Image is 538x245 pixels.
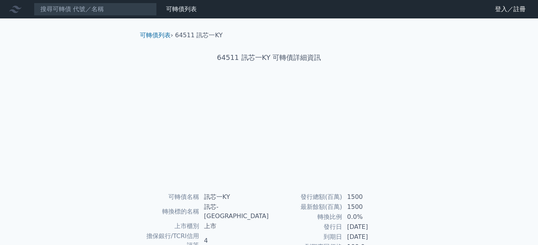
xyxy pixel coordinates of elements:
[134,52,404,63] h1: 64511 訊芯一KY 可轉債詳細資訊
[143,221,199,231] td: 上市櫃別
[175,31,223,40] li: 64511 訊芯一KY
[269,222,342,232] td: 發行日
[342,222,395,232] td: [DATE]
[166,5,197,13] a: 可轉債列表
[140,31,171,39] a: 可轉債列表
[269,212,342,222] td: 轉換比例
[269,202,342,212] td: 最新餘額(百萬)
[489,3,532,15] a: 登入／註冊
[199,192,269,202] td: 訊芯一KY
[143,192,199,202] td: 可轉債名稱
[140,31,173,40] li: ›
[269,232,342,242] td: 到期日
[269,192,342,202] td: 發行總額(百萬)
[342,192,395,202] td: 1500
[143,202,199,221] td: 轉換標的名稱
[34,3,157,16] input: 搜尋可轉債 代號／名稱
[342,202,395,212] td: 1500
[342,232,395,242] td: [DATE]
[199,221,269,231] td: 上市
[199,202,269,221] td: 訊芯-[GEOGRAPHIC_DATA]
[342,212,395,222] td: 0.0%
